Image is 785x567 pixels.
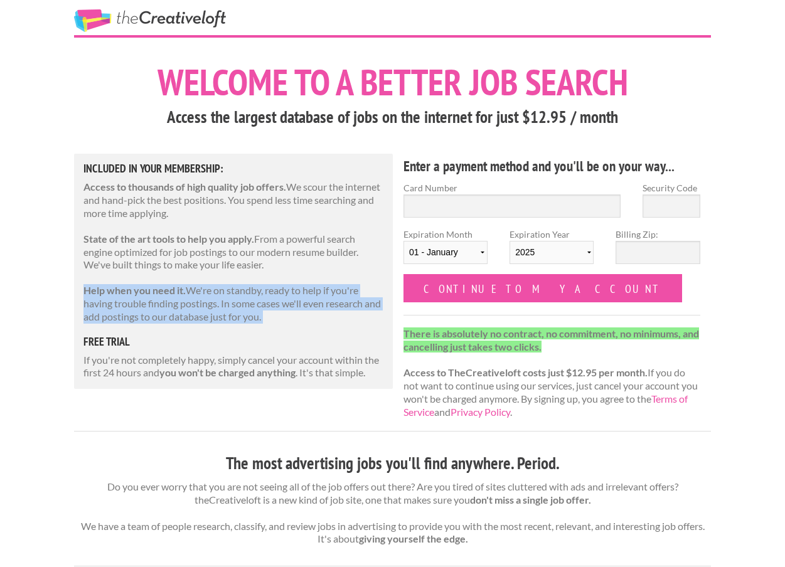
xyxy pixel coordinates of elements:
p: If you do not want to continue using our services, just cancel your account you won't be charged ... [403,327,700,419]
strong: don't miss a single job offer. [470,494,591,506]
a: Privacy Policy [451,406,510,418]
strong: There is absolutely no contract, no commitment, no minimums, and cancelling just takes two clicks. [403,327,699,352]
h4: Enter a payment method and you'll be on your way... [403,156,700,176]
a: The Creative Loft [74,9,226,32]
a: Terms of Service [403,393,688,418]
strong: Access to TheCreativeloft costs just $12.95 per month. [403,366,648,378]
p: If you're not completely happy, simply cancel your account within the first 24 hours and . It's t... [83,354,383,380]
p: We're on standby, ready to help if you're having trouble finding postings. In some cases we'll ev... [83,284,383,323]
strong: State of the art tools to help you apply. [83,233,254,245]
select: Expiration Month [403,241,488,264]
h3: Access the largest database of jobs on the internet for just $12.95 / month [74,105,711,129]
strong: giving yourself the edge. [359,533,468,544]
select: Expiration Year [510,241,594,264]
h5: free trial [83,336,383,347]
h3: The most advertising jobs you'll find anywhere. Period. [74,452,711,475]
h5: Included in Your Membership: [83,163,383,174]
label: Billing Zip: [616,228,700,241]
h1: Welcome to a better job search [74,64,711,100]
label: Expiration Year [510,228,594,274]
label: Security Code [643,181,700,194]
p: Do you ever worry that you are not seeing all of the job offers out there? Are you tired of sites... [74,480,711,546]
label: Card Number [403,181,621,194]
label: Expiration Month [403,228,488,274]
p: From a powerful search engine optimized for job postings to our modern resume builder. We've buil... [83,233,383,272]
p: We scour the internet and hand-pick the best positions. You spend less time searching and more ti... [83,181,383,220]
input: Continue to my account [403,274,682,302]
strong: Access to thousands of high quality job offers. [83,181,286,193]
strong: Help when you need it. [83,284,186,296]
strong: you won't be charged anything [159,366,296,378]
